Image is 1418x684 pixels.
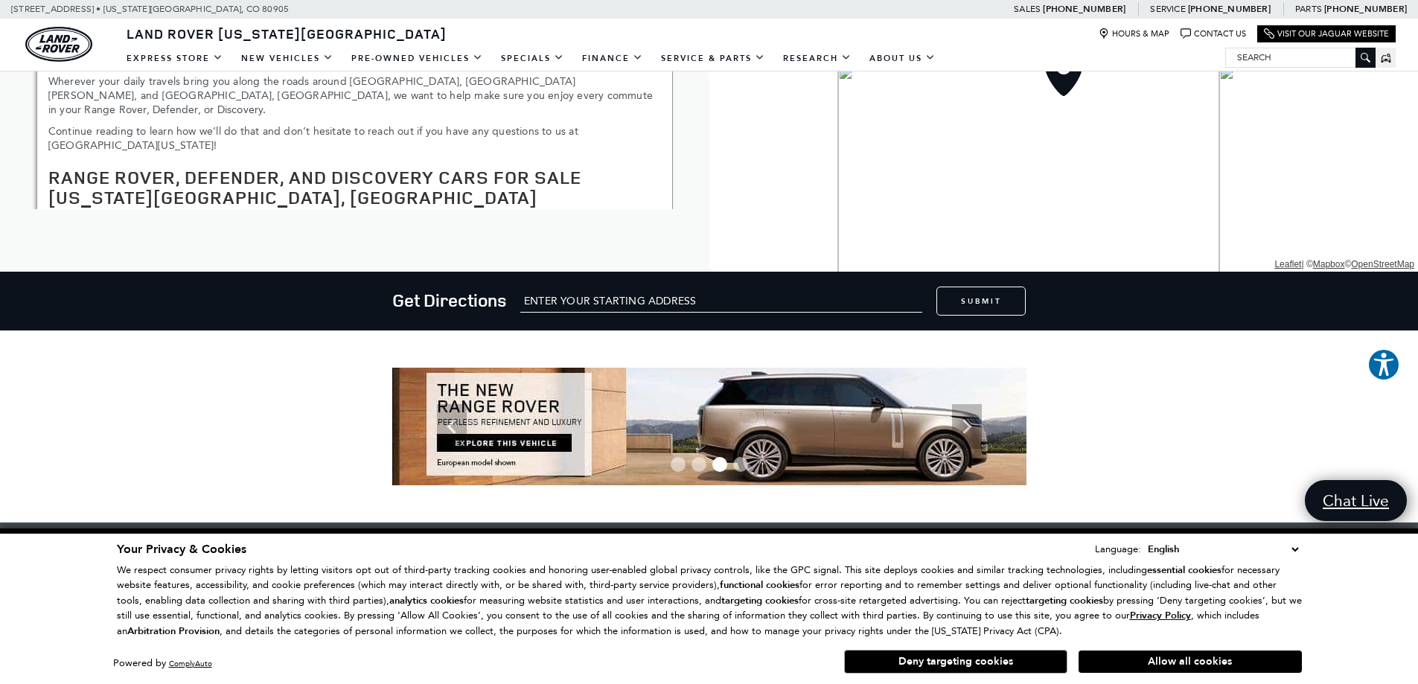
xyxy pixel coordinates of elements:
span: Get Directions [392,287,506,311]
img: Dealer location map pin [1045,48,1082,96]
span: Land Rover [US_STATE][GEOGRAPHIC_DATA] [127,25,447,42]
span: Parts [1295,4,1322,14]
a: Land Rover [US_STATE][GEOGRAPHIC_DATA] [118,25,456,42]
span: Your Privacy & Cookies [117,541,246,557]
a: [PHONE_NUMBER] [1324,3,1407,15]
p: We respect consumer privacy rights by letting visitors opt out of third-party tracking cookies an... [117,563,1302,639]
button: Explore your accessibility options [1367,348,1400,381]
span: Go to slide 4 [733,457,748,472]
strong: analytics cookies [389,594,464,607]
div: Powered by [113,659,212,668]
a: OpenStreetMap [1351,259,1414,269]
div: Previous [437,404,467,449]
a: [STREET_ADDRESS] • [US_STATE][GEOGRAPHIC_DATA], CO 80905 [11,4,289,14]
span: Go to slide 1 [671,457,686,472]
aside: Accessibility Help Desk [1367,348,1400,384]
p: Continue reading to learn how we’ll do that and don’t hesitate to reach out if you have any quest... [48,124,661,153]
img: Land Rover [25,27,92,62]
button: Deny targeting cookies [844,650,1067,674]
span: Go to slide 2 [692,457,706,472]
a: Contact Us [1181,28,1246,39]
u: Privacy Policy [1130,609,1191,622]
span: Go to slide 3 [712,457,727,472]
input: Enter Your Starting Address [520,290,922,313]
strong: Arbitration Provision [127,624,220,638]
a: [PHONE_NUMBER] [1043,3,1125,15]
strong: functional cookies [720,578,799,592]
a: Visit Our Jaguar Website [1264,28,1389,39]
a: Hours & Map [1099,28,1169,39]
strong: targeting cookies [721,594,799,607]
nav: Main Navigation [118,45,945,71]
select: Language Select [1144,541,1302,557]
strong: essential cookies [1147,563,1221,577]
button: Submit [936,287,1026,316]
span: Service [1150,4,1185,14]
a: About Us [860,45,945,71]
a: Chat Live [1305,480,1407,521]
div: | © © [1271,257,1418,272]
a: Research [774,45,860,71]
input: Search [1226,48,1375,66]
img: Land-Rover-Range-Rover_DI_852x158 [392,368,1026,485]
a: New Vehicles [232,45,342,71]
div: Next [952,404,982,449]
a: Specials [492,45,573,71]
strong: targeting cookies [1026,594,1103,607]
div: Language: [1095,544,1141,554]
a: Pre-Owned Vehicles [342,45,492,71]
a: Finance [573,45,652,71]
a: ComplyAuto [169,659,212,668]
span: Chat Live [1315,490,1396,511]
a: EXPRESS STORE [118,45,232,71]
a: Leaflet [1274,259,1301,269]
button: Allow all cookies [1079,651,1302,673]
strong: Range Rover, Defender, and Discovery Cars for Sale [US_STATE][GEOGRAPHIC_DATA], [GEOGRAPHIC_DATA] [48,165,581,208]
a: Mapbox [1313,259,1345,269]
a: [PHONE_NUMBER] [1188,3,1271,15]
span: Sales [1014,4,1041,14]
p: Wherever your daily travels bring you along the roads around [GEOGRAPHIC_DATA], [GEOGRAPHIC_DATA]... [48,74,661,117]
a: Service & Parts [652,45,774,71]
a: land-rover [25,27,92,62]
